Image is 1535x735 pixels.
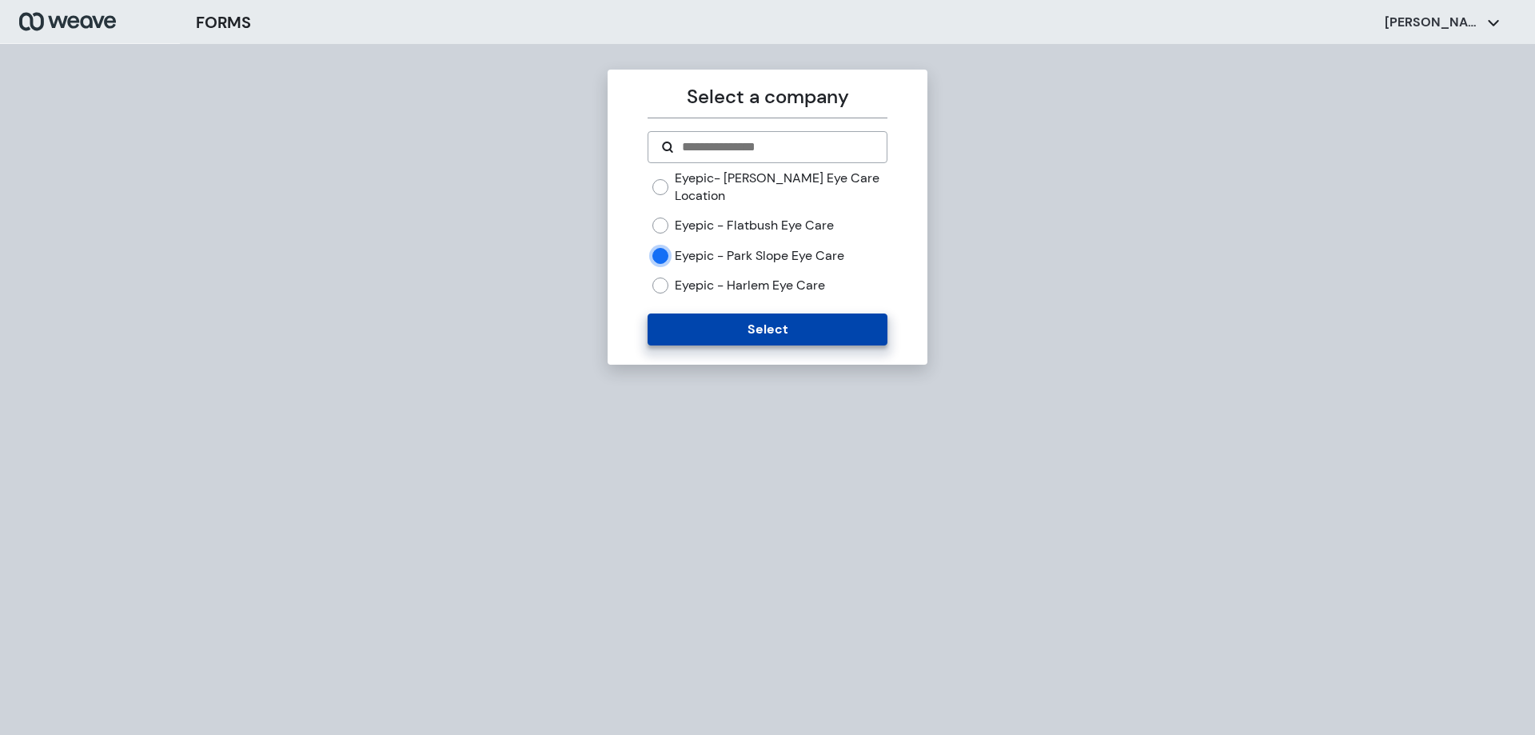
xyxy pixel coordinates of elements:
h3: FORMS [196,10,251,34]
input: Search [680,138,873,157]
p: Select a company [648,82,887,111]
label: Eyepic - Park Slope Eye Care [675,247,844,265]
label: Eyepic- [PERSON_NAME] Eye Care Location [675,170,887,204]
button: Select [648,314,887,346]
label: Eyepic - Harlem Eye Care [675,277,825,294]
label: Eyepic - Flatbush Eye Care [675,217,834,234]
p: [PERSON_NAME] [1385,14,1481,31]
